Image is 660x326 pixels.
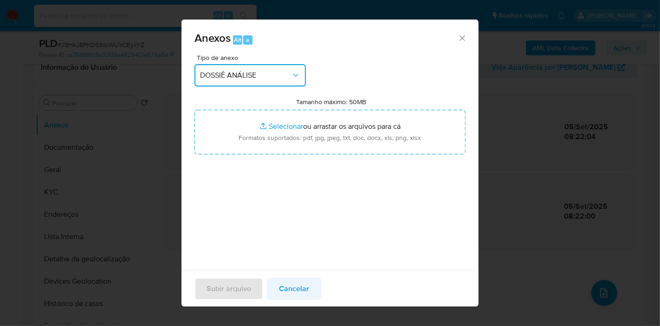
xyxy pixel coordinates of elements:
[458,33,466,42] button: Fechar
[297,98,367,106] label: Tamanho máximo: 50MB
[200,71,291,80] span: DOSSIÊ ANÁLISE
[197,54,308,61] span: Tipo de anexo
[246,35,249,44] span: a
[194,64,306,86] button: DOSSIÊ ANÁLISE
[267,278,321,300] button: Cancelar
[279,279,309,299] span: Cancelar
[234,35,241,44] span: Alt
[194,30,231,46] span: Anexos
